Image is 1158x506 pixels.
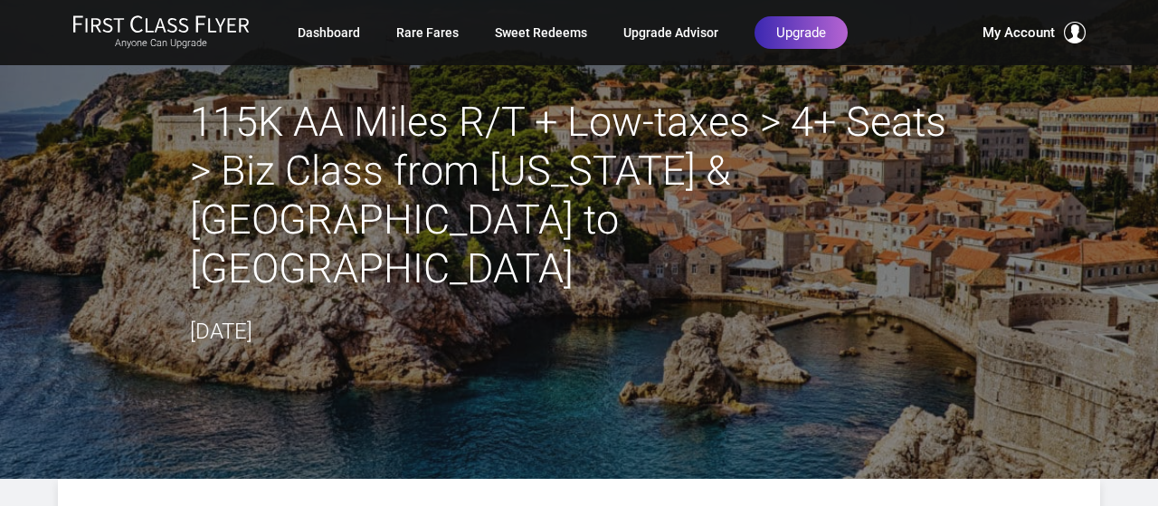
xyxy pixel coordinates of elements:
[982,22,1055,43] span: My Account
[72,14,250,33] img: First Class Flyer
[396,16,459,49] a: Rare Fares
[495,16,587,49] a: Sweet Redeems
[190,319,252,344] time: [DATE]
[982,22,1086,43] button: My Account
[623,16,718,49] a: Upgrade Advisor
[72,37,250,50] small: Anyone Can Upgrade
[72,14,250,51] a: First Class FlyerAnyone Can Upgrade
[755,16,848,49] a: Upgrade
[298,16,360,49] a: Dashboard
[190,98,968,293] h2: 115K AA Miles R/T + Low-taxes > 4+ Seats > Biz Class from [US_STATE] & [GEOGRAPHIC_DATA] to [GEOG...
